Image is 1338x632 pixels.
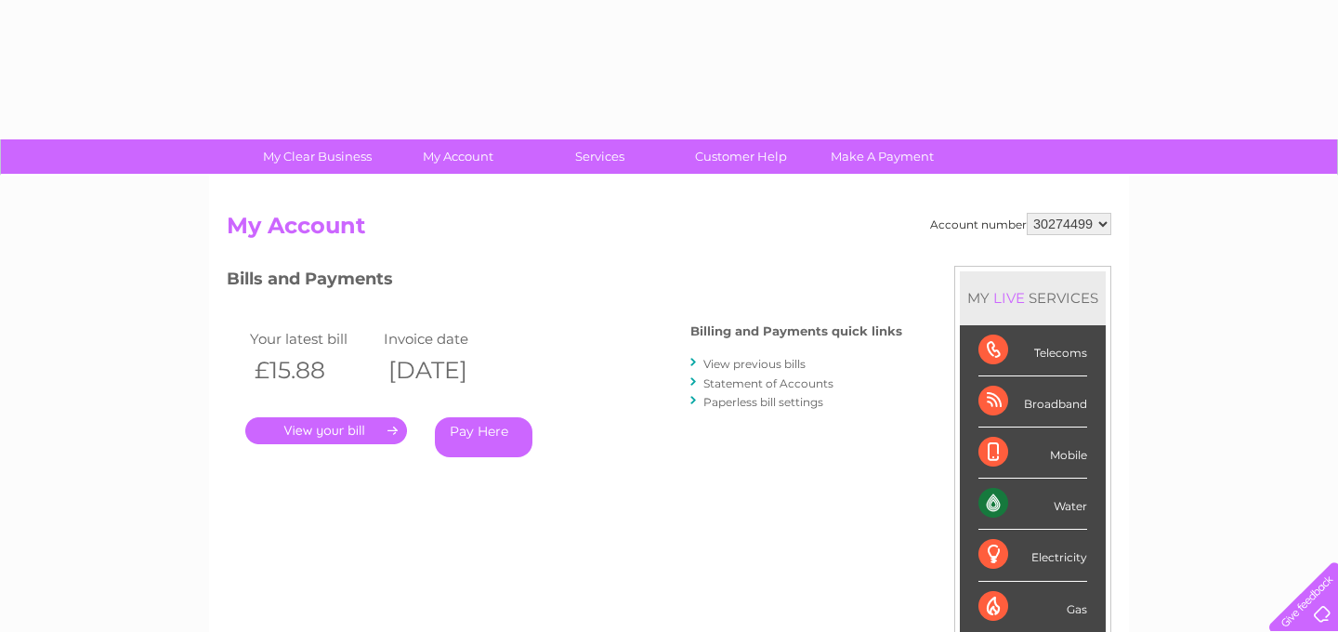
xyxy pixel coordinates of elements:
[703,395,823,409] a: Paperless bill settings
[435,417,532,457] a: Pay Here
[241,139,394,174] a: My Clear Business
[978,376,1087,428] div: Broadband
[978,479,1087,530] div: Water
[664,139,818,174] a: Customer Help
[245,417,407,444] a: .
[930,213,1111,235] div: Account number
[227,266,902,298] h3: Bills and Payments
[227,213,1111,248] h2: My Account
[690,324,902,338] h4: Billing and Payments quick links
[245,351,379,389] th: £15.88
[703,376,833,390] a: Statement of Accounts
[990,289,1029,307] div: LIVE
[379,326,513,351] td: Invoice date
[978,530,1087,581] div: Electricity
[379,351,513,389] th: [DATE]
[806,139,959,174] a: Make A Payment
[978,428,1087,479] div: Mobile
[703,357,806,371] a: View previous bills
[245,326,379,351] td: Your latest bill
[978,325,1087,376] div: Telecoms
[382,139,535,174] a: My Account
[523,139,676,174] a: Services
[960,271,1106,324] div: MY SERVICES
